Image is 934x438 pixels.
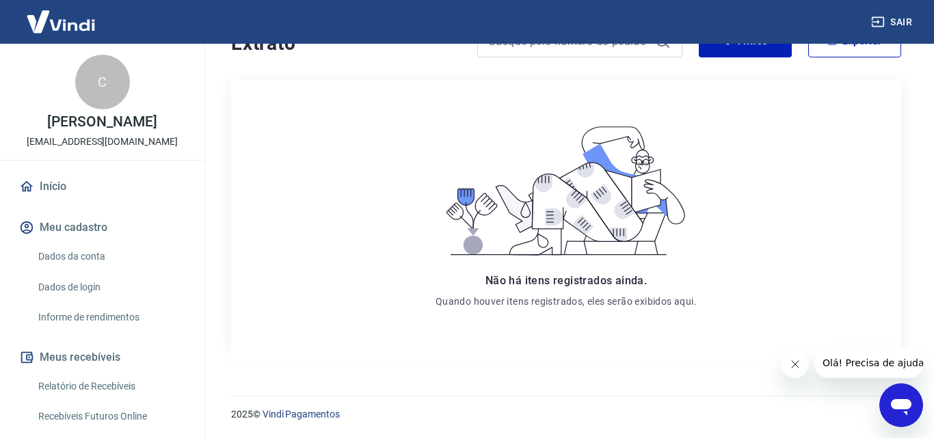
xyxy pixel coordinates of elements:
[27,135,178,149] p: [EMAIL_ADDRESS][DOMAIN_NAME]
[16,1,105,42] img: Vindi
[33,243,188,271] a: Dados da conta
[33,402,188,430] a: Recebíveis Futuros Online
[814,348,923,378] iframe: Mensagem da empresa
[231,407,901,422] p: 2025 ©
[16,342,188,372] button: Meus recebíveis
[47,115,157,129] p: [PERSON_NAME]
[33,372,188,400] a: Relatório de Recebíveis
[436,295,697,308] p: Quando houver itens registrados, eles serão exibidos aqui.
[485,274,647,287] span: Não há itens registrados ainda.
[782,351,809,378] iframe: Fechar mensagem
[879,383,923,427] iframe: Botão para abrir a janela de mensagens
[231,30,461,57] h4: Extrato
[16,213,188,243] button: Meu cadastro
[75,55,130,109] div: C
[33,273,188,301] a: Dados de login
[16,172,188,202] a: Início
[263,409,340,420] a: Vindi Pagamentos
[8,10,115,20] span: Olá! Precisa de ajuda?
[868,10,918,35] button: Sair
[33,303,188,331] a: Informe de rendimentos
